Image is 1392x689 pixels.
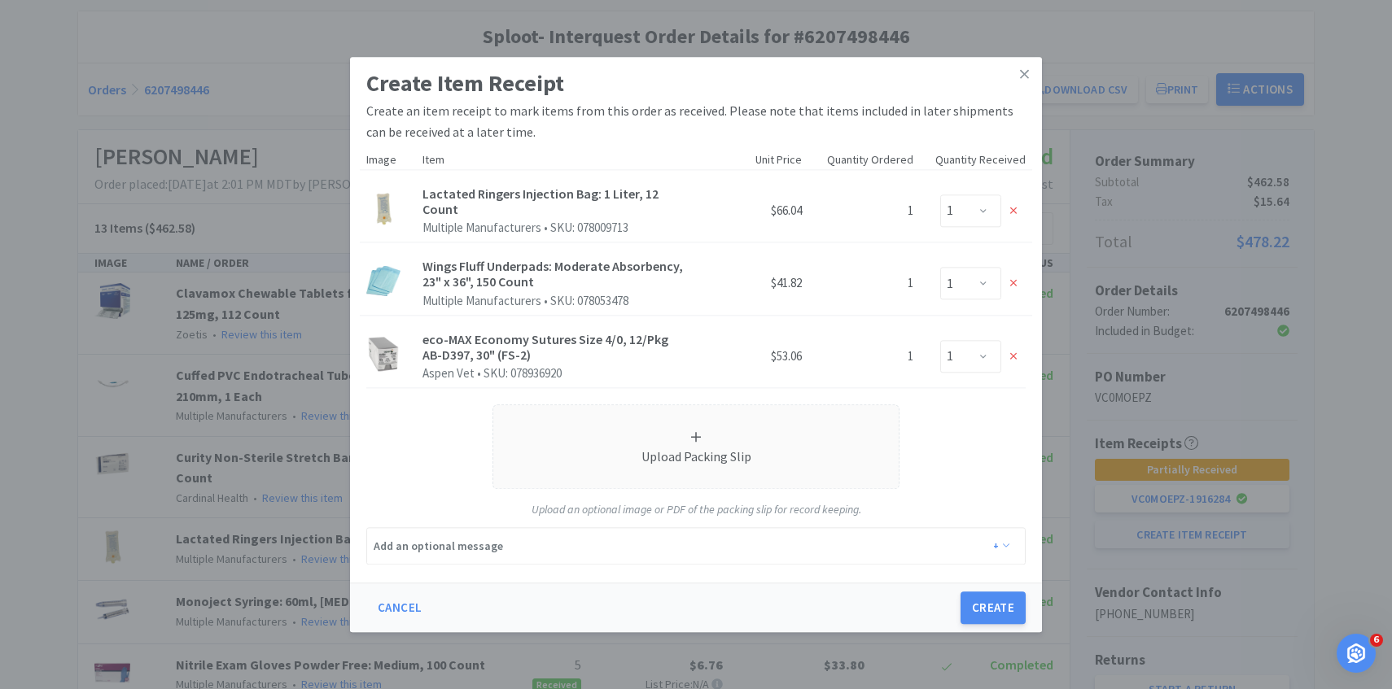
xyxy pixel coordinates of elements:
span: Upload Packing Slip [493,405,899,488]
p: Multiple Manufacturers SKU: 078009713 [422,221,689,236]
div: Quantity Ordered [808,145,921,176]
img: 35e3ca4d18ac41ec851e9e1832c04191_311012.jpeg [366,337,401,371]
p: Aspen Vet SKU: 078936920 [422,366,689,381]
button: + [985,534,1018,557]
em: Upload an optional image or PDF of the packing slip for record keeping. [532,503,861,517]
span: • [475,365,484,381]
span: 6 [1370,634,1383,647]
img: 7f2ac764cf564e12aec5891de34bf35d_73942.jpeg [366,264,401,299]
div: Upload Packing Slip [500,447,892,466]
div: Image [360,145,416,176]
a: eco-MAX Economy Sutures Size 4/0, 12/Pkg AB-D397, 30" (FS-2) [422,331,668,363]
button: Create [961,591,1026,624]
iframe: Intercom live chat [1337,634,1376,673]
h6: 1 [815,347,914,366]
h6: 1 [815,201,914,220]
h6: 1 [815,274,914,294]
div: Unit Price [696,145,808,176]
img: 4a6324f1242a4983897159987db6a609_56182.jpeg [366,191,401,225]
p: Multiple Manufacturers SKU: 078053478 [422,294,689,308]
div: Create an item receipt to mark items from this order as received. Please note that items included... [366,102,1026,143]
span: • [541,220,550,236]
h6: $66.04 [703,201,802,220]
div: Create Item Receipt [366,65,1026,102]
div: Item [416,145,696,176]
a: Wings Fluff Underpads: Moderate Absorbency, 23" x 36", 150 Count [422,259,683,290]
div: Quantity Received [920,145,1032,176]
span: • [541,293,550,308]
h6: $53.06 [703,347,802,366]
a: Lactated Ringers Injection Bag: 1 Liter, 12 Count [422,185,659,217]
h6: $41.82 [703,274,802,294]
div: Add an optional message [374,537,503,555]
button: Cancel [366,591,433,624]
